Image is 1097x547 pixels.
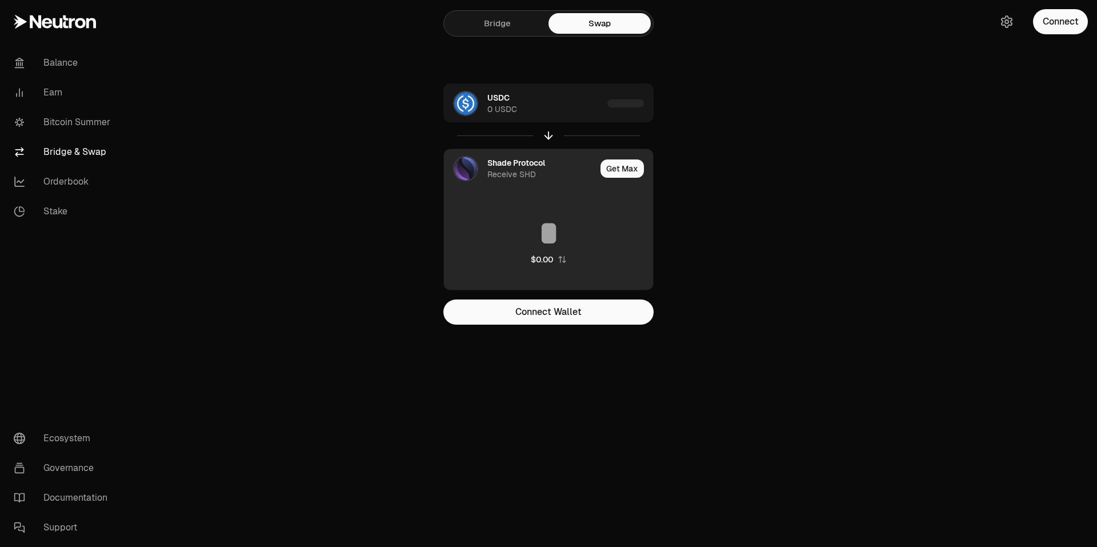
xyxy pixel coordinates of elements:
div: USDC LogoUSDC0 USDC [444,84,603,123]
a: Documentation [5,483,123,513]
div: Shade Protocol [487,157,545,169]
a: Governance [5,453,123,483]
div: 0 USDC [487,103,517,115]
a: Bitcoin Summer [5,107,123,137]
a: Orderbook [5,167,123,197]
a: Bridge & Swap [5,137,123,167]
img: USDC Logo [454,92,477,115]
button: $0.00 [531,254,567,265]
div: SHD LogoShade ProtocolReceive SHD [444,149,596,188]
a: Ecosystem [5,424,123,453]
div: USDC [487,92,510,103]
div: $0.00 [531,254,553,265]
button: Connect Wallet [443,300,654,325]
div: Receive SHD [487,169,536,180]
a: Stake [5,197,123,226]
a: Bridge [446,13,548,34]
img: SHD Logo [454,157,477,180]
button: USDC LogoUSDC0 USDC [444,84,653,123]
button: Connect [1033,9,1088,34]
a: Support [5,513,123,542]
button: Get Max [600,159,644,178]
a: Balance [5,48,123,78]
a: Swap [548,13,651,34]
a: Earn [5,78,123,107]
